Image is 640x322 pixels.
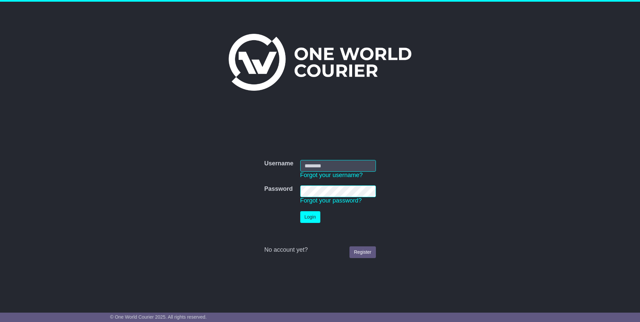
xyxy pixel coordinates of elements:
a: Forgot your password? [300,197,362,204]
span: © One World Courier 2025. All rights reserved. [110,314,207,320]
a: Register [349,246,376,258]
a: Forgot your username? [300,172,363,178]
button: Login [300,211,320,223]
img: One World [229,34,411,91]
label: Password [264,185,293,193]
label: Username [264,160,293,167]
div: No account yet? [264,246,376,254]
